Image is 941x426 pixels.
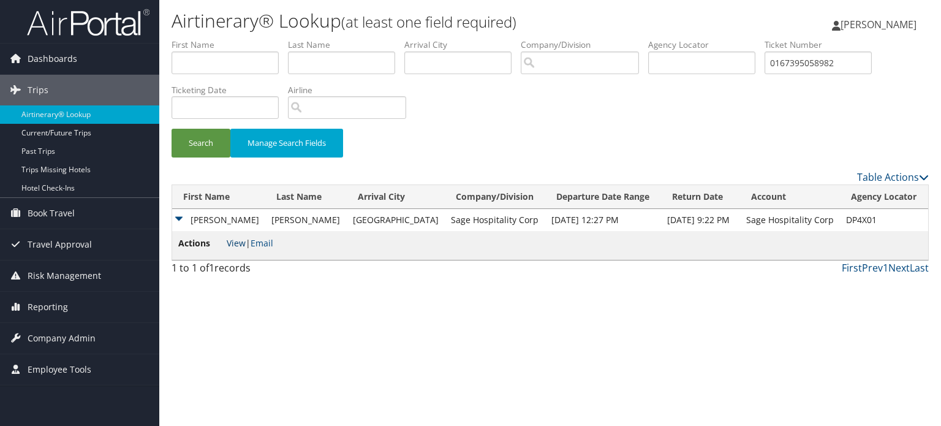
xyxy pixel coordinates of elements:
span: Employee Tools [28,354,91,385]
label: Agency Locator [648,39,765,51]
a: Last [910,261,929,275]
label: First Name [172,39,288,51]
label: Airline [288,84,415,96]
th: Account: activate to sort column ascending [740,185,841,209]
th: Return Date: activate to sort column ascending [661,185,740,209]
h1: Airtinerary® Lookup [172,8,676,34]
td: [PERSON_NAME] [265,209,346,231]
span: Reporting [28,292,68,322]
td: Sage Hospitality Corp [740,209,841,231]
span: Book Travel [28,198,75,229]
th: Departure Date Range: activate to sort column ascending [545,185,661,209]
a: Table Actions [857,170,929,184]
td: [DATE] 9:22 PM [661,209,740,231]
th: First Name: activate to sort column ascending [172,185,265,209]
a: [PERSON_NAME] [832,6,929,43]
a: View [227,237,246,249]
span: Trips [28,75,48,105]
span: Travel Approval [28,229,92,260]
th: Last Name: activate to sort column ascending [265,185,346,209]
th: Arrival City: activate to sort column ascending [347,185,445,209]
label: Ticket Number [765,39,881,51]
a: First [842,261,862,275]
th: Agency Locator: activate to sort column ascending [840,185,928,209]
a: Email [251,237,273,249]
span: 1 [209,261,214,275]
a: 1 [883,261,888,275]
small: (at least one field required) [341,12,516,32]
td: DP4X01 [840,209,928,231]
label: Last Name [288,39,404,51]
td: Sage Hospitality Corp [445,209,545,231]
span: Dashboards [28,44,77,74]
th: Company/Division [445,185,545,209]
a: Next [888,261,910,275]
button: Manage Search Fields [230,129,343,158]
td: [GEOGRAPHIC_DATA] [347,209,445,231]
button: Search [172,129,230,158]
label: Company/Division [521,39,648,51]
a: Prev [862,261,883,275]
span: [PERSON_NAME] [841,18,916,31]
span: Actions [178,237,224,250]
span: Risk Management [28,261,101,291]
label: Arrival City [404,39,521,51]
img: airportal-logo.png [27,8,149,37]
div: 1 to 1 of records [172,261,347,281]
span: Company Admin [28,323,96,354]
label: Ticketing Date [172,84,288,96]
span: | [227,237,273,249]
td: [DATE] 12:27 PM [545,209,661,231]
td: [PERSON_NAME] [172,209,265,231]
